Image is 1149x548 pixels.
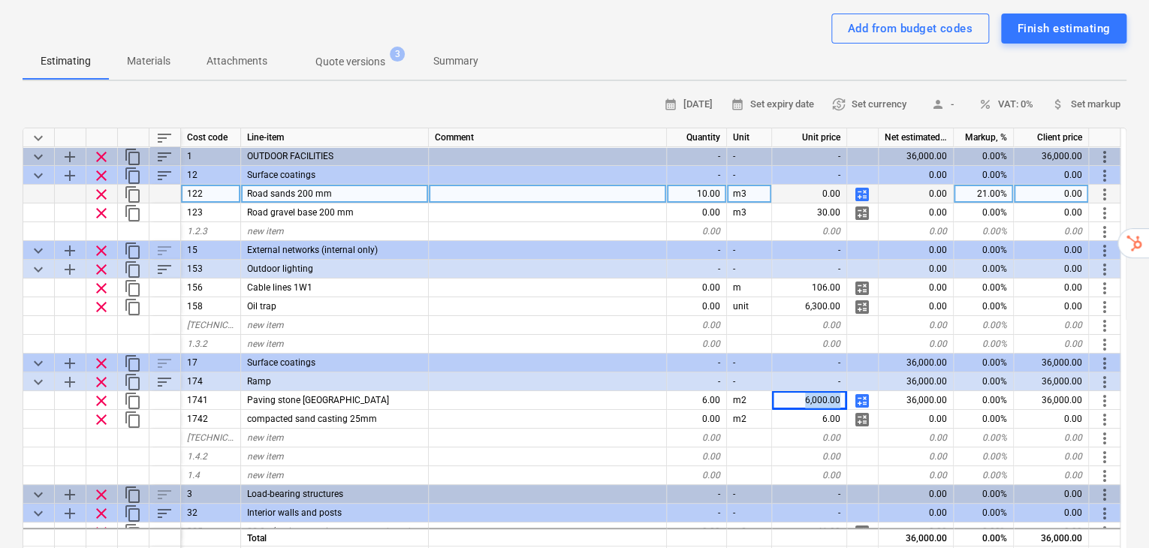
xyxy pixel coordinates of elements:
div: 0.00 [879,504,954,522]
span: Duplicate row [124,523,142,541]
div: - [772,485,847,504]
span: Add sub category to row [61,167,79,185]
span: External networks (internal only) [247,245,378,255]
div: 0.00 [772,185,847,203]
span: Load-bearing structures [247,489,343,499]
span: Remove row [92,279,110,297]
span: Manage detailed breakdown for the row [853,279,871,297]
span: Collapse category [29,167,47,185]
span: More actions [1096,467,1114,485]
span: More actions [1096,429,1114,447]
span: Collapse all categories [29,129,47,147]
div: 0.00 [772,466,847,485]
div: 0.00% [954,222,1014,241]
span: Duplicate category [124,260,142,279]
div: m [727,279,772,297]
div: 36,000.00 [1014,372,1089,391]
span: Remove row [92,411,110,429]
div: 6,000.00 [772,391,847,410]
span: Road sands 200 mm [247,188,332,199]
div: 6,300.00 [772,297,847,316]
div: 0.00 [1014,297,1089,316]
div: 174 [181,372,241,391]
div: 0.00 [667,410,727,429]
span: Add sub category to row [61,242,79,260]
div: - [772,354,847,372]
div: 36,000.00 [1014,391,1089,410]
span: - [924,96,961,113]
div: 0.00% [954,335,1014,354]
div: Comment [429,128,667,147]
span: Sort rows within category [155,373,173,391]
div: m2 [727,522,772,541]
div: 0.00% [954,203,1014,222]
div: 1741 [181,391,241,410]
div: 6.00 [772,410,847,429]
div: 0.00% [954,354,1014,372]
span: calendar_month [664,98,677,111]
span: Add sub category to row [61,504,79,522]
div: 0.00 [1014,466,1089,485]
span: Add sub category to row [61,260,79,279]
div: - [727,372,772,391]
span: More actions [1096,504,1114,522]
span: Manage detailed breakdown for the row [853,523,871,541]
span: More actions [1096,392,1114,410]
div: 0.00 [1014,279,1089,297]
div: 0.00 [772,429,847,447]
div: Unit price [772,128,847,147]
div: m3 [727,185,772,203]
span: More actions [1096,448,1114,466]
div: 0.00 [879,185,954,203]
span: VAT: 0% [979,96,1033,113]
div: 10.00 [667,185,727,203]
div: - [772,166,847,185]
div: m3 [727,203,772,222]
div: 0.00 [667,222,727,241]
div: 0.00 [879,241,954,260]
div: - [727,241,772,260]
div: 0.00 [879,166,954,185]
span: More actions [1096,336,1114,354]
div: Line-item [241,128,429,147]
span: Add sub category to row [61,373,79,391]
div: 0.00 [879,316,954,335]
span: Remove row [92,392,110,410]
span: Duplicate row [124,279,142,297]
div: 0.00% [954,528,1014,546]
span: More actions [1096,204,1114,222]
div: - [727,485,772,504]
div: - [772,241,847,260]
span: Manage detailed breakdown for the row [853,185,871,203]
span: More actions [1096,223,1114,241]
div: 0.00% [954,241,1014,260]
div: Quantity [667,128,727,147]
div: Client price [1014,128,1089,147]
div: 0.00 [879,335,954,354]
p: Estimating [41,53,91,69]
span: Duplicate row [124,411,142,429]
span: Surface coatings [247,357,315,368]
div: - [667,147,727,166]
div: 0.00 [1014,410,1089,429]
span: More actions [1096,354,1114,372]
div: 0.00 [1014,485,1089,504]
div: 0.00 [667,297,727,316]
span: 1.4.2 [187,451,207,462]
span: Remove row [92,242,110,260]
span: 3 [390,47,405,62]
span: Duplicate row [124,185,142,203]
span: Sort rows within category [155,148,173,166]
div: 0.00 [667,447,727,466]
span: Manage detailed breakdown for the row [853,411,871,429]
span: Add sub category to row [61,486,79,504]
div: 0.00 [1014,504,1089,522]
div: 36,000.00 [879,147,954,166]
span: More actions [1096,298,1114,316]
span: Duplicate category [124,242,142,260]
div: m2 [727,391,772,410]
span: Road gravel base 200 mm [247,207,354,218]
div: m2 [727,410,772,429]
div: 153 [181,260,241,279]
span: Surface coatings [247,170,315,180]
